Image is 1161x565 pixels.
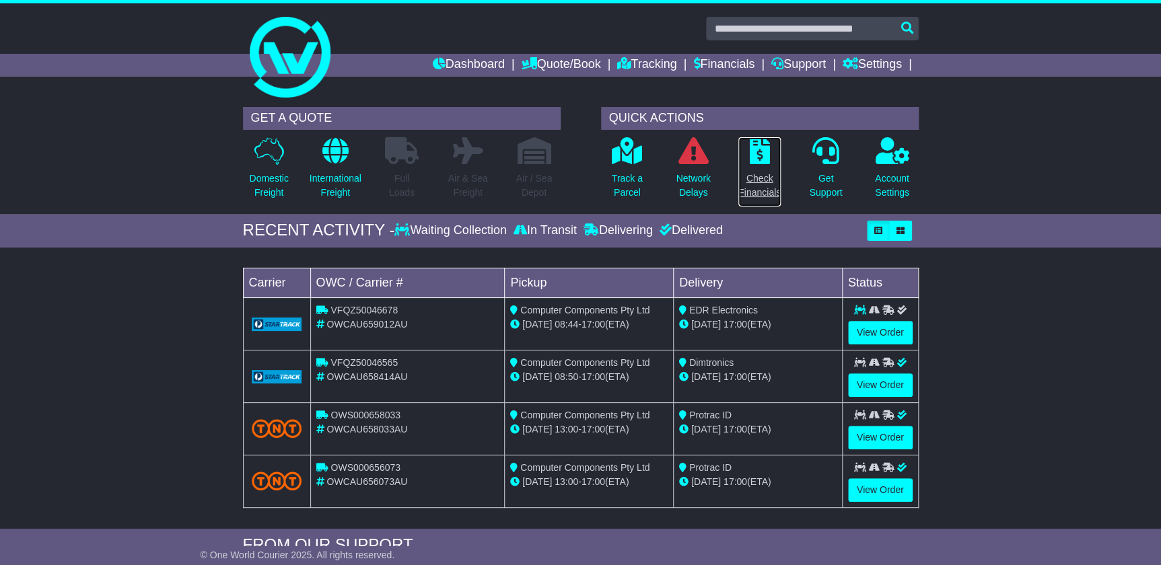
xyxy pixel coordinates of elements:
[385,172,419,200] p: Full Loads
[679,317,837,332] div: (ETA)
[679,475,837,489] div: (ETA)
[555,371,578,382] span: 08:50
[330,357,398,368] span: VFQZ50046565
[843,54,902,77] a: Settings
[310,172,361,200] p: International Freight
[724,476,747,487] span: 17:00
[243,268,310,297] td: Carrier
[522,319,552,330] span: [DATE]
[326,424,407,435] span: OWCAU658033AU
[249,172,288,200] p: Domestic Freight
[842,268,918,297] td: Status
[724,424,747,435] span: 17:00
[510,223,580,238] div: In Transit
[691,371,721,382] span: [DATE]
[738,137,781,207] a: CheckFinancials
[875,172,909,200] p: Account Settings
[617,54,676,77] a: Tracking
[326,371,407,382] span: OWCAU658414AU
[679,370,837,384] div: (ETA)
[673,268,842,297] td: Delivery
[691,319,721,330] span: [DATE]
[611,137,643,207] a: Track aParcel
[679,422,837,437] div: (ETA)
[522,371,552,382] span: [DATE]
[848,321,913,344] a: View Order
[848,426,913,449] a: View Order
[252,472,302,490] img: TNT_Domestic.png
[243,107,561,130] div: GET A QUOTE
[330,410,400,420] span: OWS000658033
[724,371,747,382] span: 17:00
[520,462,649,473] span: Computer Components Pty Ltd
[691,476,721,487] span: [DATE]
[656,223,723,238] div: Delivered
[510,317,668,332] div: - (ETA)
[582,424,605,435] span: 17:00
[248,137,289,207] a: DomesticFreight
[201,550,395,560] span: © One World Courier 2025. All rights reserved.
[309,137,362,207] a: InternationalFreight
[521,54,600,77] a: Quote/Book
[516,172,553,200] p: Air / Sea Depot
[252,419,302,437] img: TNT_Domestic.png
[448,172,488,200] p: Air & Sea Freight
[326,476,407,487] span: OWCAU656073AU
[689,462,732,473] span: Protrac ID
[394,223,509,238] div: Waiting Collection
[582,319,605,330] span: 17:00
[522,424,552,435] span: [DATE]
[808,137,843,207] a: GetSupport
[330,305,398,315] span: VFQZ50046678
[520,305,649,315] span: Computer Components Pty Ltd
[520,357,649,368] span: Computer Components Pty Ltd
[689,305,758,315] span: EDR Electronics
[675,137,711,207] a: NetworkDelays
[510,422,668,437] div: - (ETA)
[555,424,578,435] span: 13:00
[252,370,302,383] img: GetCarrierServiceLogo
[330,462,400,473] span: OWS000656073
[510,370,668,384] div: - (ETA)
[874,137,910,207] a: AccountSettings
[326,319,407,330] span: OWCAU659012AU
[848,373,913,397] a: View Order
[505,268,674,297] td: Pickup
[809,172,842,200] p: Get Support
[580,223,656,238] div: Delivering
[848,478,913,502] a: View Order
[689,357,734,368] span: Dimtronics
[582,476,605,487] span: 17:00
[522,476,552,487] span: [DATE]
[252,317,302,331] img: GetCarrierServiceLogo
[243,535,919,555] div: FROM OUR SUPPORT
[243,221,395,240] div: RECENT ACTIVITY -
[771,54,826,77] a: Support
[676,172,710,200] p: Network Delays
[520,410,649,420] span: Computer Components Pty Ltd
[738,172,781,200] p: Check Financials
[612,172,643,200] p: Track a Parcel
[693,54,754,77] a: Financials
[691,424,721,435] span: [DATE]
[601,107,919,130] div: QUICK ACTIONS
[689,410,732,420] span: Protrac ID
[310,268,505,297] td: OWC / Carrier #
[555,476,578,487] span: 13:00
[433,54,505,77] a: Dashboard
[582,371,605,382] span: 17:00
[555,319,578,330] span: 08:44
[724,319,747,330] span: 17:00
[510,475,668,489] div: - (ETA)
